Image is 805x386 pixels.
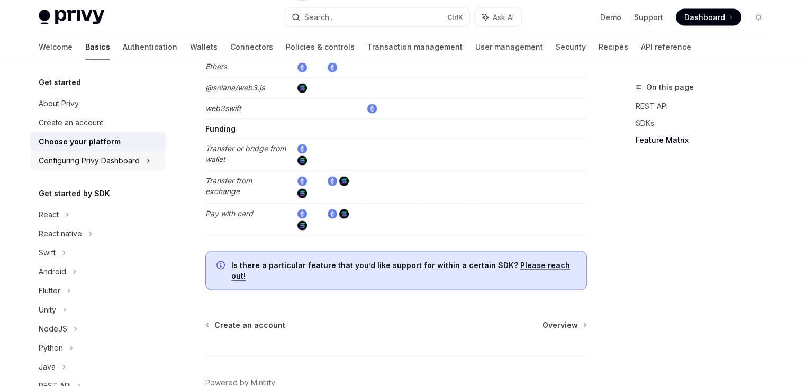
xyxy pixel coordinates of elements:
[297,144,307,153] img: ethereum.png
[205,61,227,70] em: Ethers
[39,265,66,278] div: Android
[205,124,236,133] strong: Funding
[367,34,463,59] a: Transaction management
[684,12,725,22] span: Dashboard
[214,319,285,330] span: Create an account
[190,34,218,59] a: Wallets
[297,176,307,186] img: ethereum.png
[39,154,140,167] div: Configuring Privy Dashboard
[339,176,349,186] img: solana.png
[542,319,586,330] a: Overview
[206,319,285,330] a: Create an account
[297,188,307,198] img: solana.png
[676,8,741,25] a: Dashboard
[542,319,578,330] span: Overview
[297,155,307,165] img: solana.png
[39,187,110,200] h5: Get started by SDK
[750,8,767,25] button: Toggle dark mode
[39,227,82,240] div: React native
[205,208,253,217] em: Pay with card
[556,34,586,59] a: Security
[39,76,81,89] h5: Get started
[205,176,252,195] em: Transfer from exchange
[39,323,67,335] div: NodeJS
[646,80,694,93] span: On this page
[475,7,521,26] button: Ask AI
[634,12,663,22] a: Support
[39,97,79,110] div: About Privy
[216,261,227,271] svg: Info
[230,34,273,59] a: Connectors
[447,13,463,21] span: Ctrl K
[339,209,349,218] img: solana.png
[328,62,337,72] img: ethereum.png
[475,34,543,59] a: User management
[39,361,56,373] div: Java
[297,83,307,93] img: solana.png
[205,103,241,112] em: web3swift
[39,208,59,221] div: React
[30,113,166,132] a: Create an account
[231,260,570,280] a: Please reach out!
[39,116,103,129] div: Create an account
[30,94,166,113] a: About Privy
[205,143,286,163] em: Transfer or bridge from wallet
[328,176,337,186] img: ethereum.png
[297,62,307,72] img: ethereum.png
[39,10,104,24] img: light logo
[297,209,307,218] img: ethereum.png
[284,7,469,26] button: Search...CtrlK
[39,34,73,59] a: Welcome
[297,220,307,230] img: solana.png
[641,34,691,59] a: API reference
[39,284,60,297] div: Flutter
[367,104,377,113] img: ethereum.png
[39,135,121,148] div: Choose your platform
[636,97,775,114] a: REST API
[636,131,775,148] a: Feature Matrix
[39,304,56,316] div: Unity
[599,34,628,59] a: Recipes
[328,209,337,218] img: ethereum.png
[85,34,110,59] a: Basics
[30,132,166,151] a: Choose your platform
[286,34,355,59] a: Policies & controls
[493,12,514,22] span: Ask AI
[231,260,518,269] strong: Is there a particular feature that you’d like support for within a certain SDK?
[205,82,265,91] em: @solana/web3.js
[39,246,56,259] div: Swift
[600,12,621,22] a: Demo
[636,114,775,131] a: SDKs
[39,342,63,354] div: Python
[123,34,177,59] a: Authentication
[304,11,334,23] div: Search...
